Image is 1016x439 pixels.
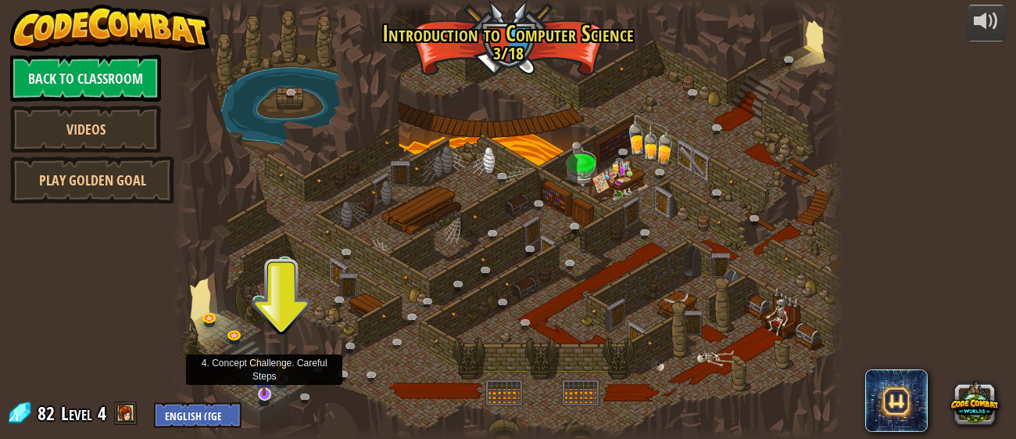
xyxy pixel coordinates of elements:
[967,5,1006,41] button: Adjust volume
[10,157,174,203] a: Play Golden Goal
[10,106,161,153] a: Videos
[61,401,92,426] span: Level
[274,354,289,380] img: level-banner-started.png
[10,55,161,102] a: Back to Classroom
[38,401,59,426] span: 82
[256,355,273,395] img: level-banner-unstarted-subscriber.png
[10,5,210,52] img: CodeCombat - Learn how to code by playing a game
[98,401,106,426] span: 4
